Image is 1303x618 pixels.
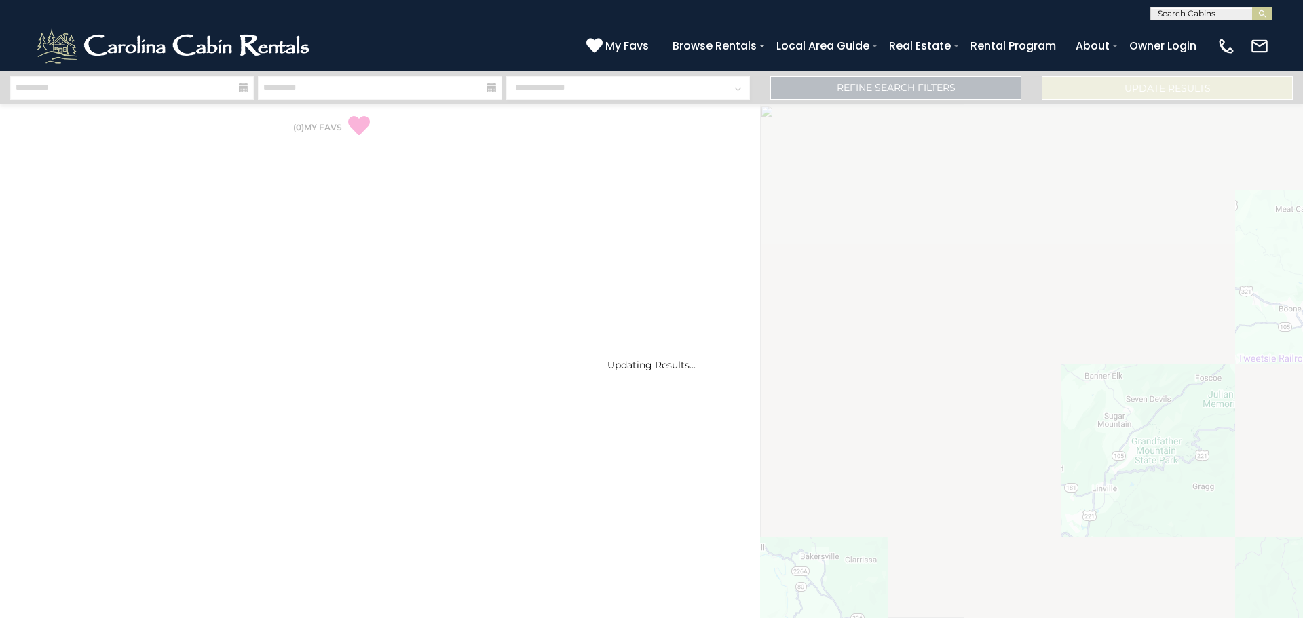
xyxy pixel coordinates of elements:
a: Local Area Guide [770,34,876,58]
a: Browse Rentals [666,34,763,58]
img: mail-regular-white.png [1250,37,1269,56]
a: About [1069,34,1116,58]
a: Rental Program [964,34,1063,58]
img: White-1-2.png [34,26,316,66]
a: Real Estate [882,34,958,58]
a: Owner Login [1122,34,1203,58]
span: My Favs [605,37,649,54]
img: phone-regular-white.png [1217,37,1236,56]
a: My Favs [586,37,652,55]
